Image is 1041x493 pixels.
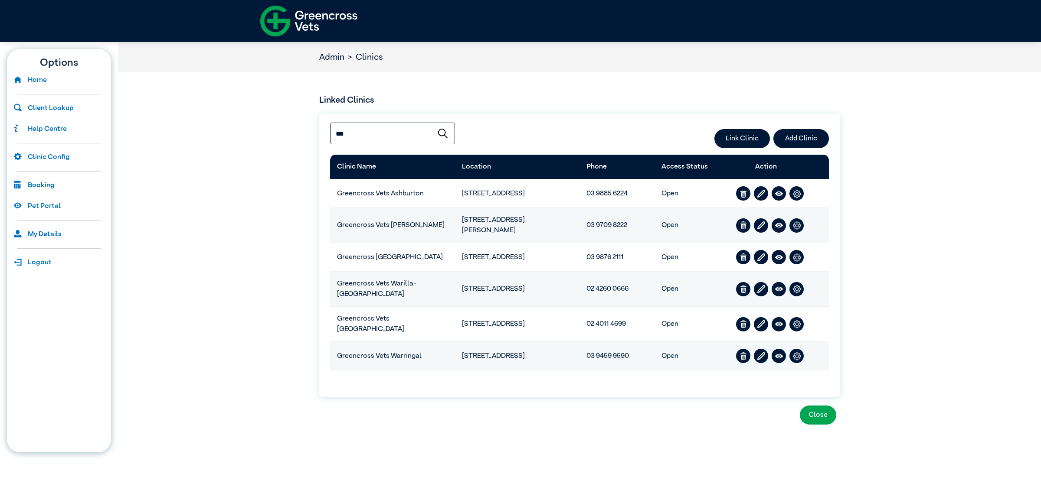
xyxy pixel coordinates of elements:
img: dashboard [790,187,804,201]
a: Client Lookup [14,103,74,114]
td: 03 9885 6224 [579,179,655,208]
img: edit [757,320,765,328]
td: Greencross Vets [GEOGRAPHIC_DATA] [330,307,455,342]
th: Access Status [655,155,730,179]
td: [STREET_ADDRESS] [455,243,580,272]
th: Clinic Name [330,155,455,179]
a: Admin [319,53,344,62]
img: view [775,190,783,198]
span: Open [661,222,678,229]
img: view [775,285,783,293]
img: edit [757,221,765,229]
span: Open [661,353,678,360]
img: dashboard [790,317,804,331]
img: remove [740,352,747,360]
th: Action [729,155,829,179]
a: Link Clinic [714,129,770,148]
img: view [775,221,783,229]
img: remove [740,221,747,229]
td: Greencross Vets Warringal [330,342,455,370]
a: Booking [14,180,55,191]
td: [STREET_ADDRESS] [455,342,580,370]
a: Home [14,75,47,85]
img: view [775,320,783,328]
img: edit [757,285,765,293]
img: remove [740,190,747,198]
td: 02 4011 4699 [579,307,655,342]
img: dashboard [790,250,804,264]
td: Greencross Vets Ashburton [330,179,455,208]
a: Clinic Config [14,152,70,162]
a: Add Clinic [773,129,829,148]
td: 03 9709 8222 [579,208,655,243]
img: edit [757,253,765,261]
img: f-logo [260,2,357,40]
a: Pet Portal [14,201,61,211]
img: dashboard [790,218,804,232]
span: Open [661,285,678,292]
th: Location [455,155,580,179]
nav: breadcrumb [319,51,840,64]
td: 03 9876 2111 [579,243,655,272]
td: 03 9459 9590 [579,342,655,370]
img: view [775,352,783,360]
img: dashboard [790,349,804,363]
td: [STREET_ADDRESS] [455,272,580,307]
img: view [775,253,783,261]
span: Open [661,254,678,261]
a: Help Centre [14,124,67,134]
p: Options [40,56,79,70]
th: Phone [579,155,655,179]
img: remove [740,320,747,328]
li: Clinics [344,51,383,64]
span: Open [661,190,678,197]
img: remove [740,285,747,293]
td: Greencross Vets Warilla-[GEOGRAPHIC_DATA] [330,272,455,307]
a: Logout [14,257,52,268]
td: Greencross Vets [PERSON_NAME] [330,208,455,243]
img: edit [757,352,765,360]
td: [STREET_ADDRESS] [455,179,580,208]
td: Greencross [GEOGRAPHIC_DATA] [330,243,455,272]
button: Close [800,405,836,425]
img: edit [757,190,765,198]
img: dashboard [790,282,804,296]
span: Open [661,321,678,328]
td: [STREET_ADDRESS] [455,307,580,342]
td: [STREET_ADDRESS][PERSON_NAME] [455,208,580,243]
td: 02 4260 0666 [579,272,655,307]
h5: Linked Clinics [319,95,840,105]
img: remove [740,253,747,261]
a: My Details [14,229,62,240]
